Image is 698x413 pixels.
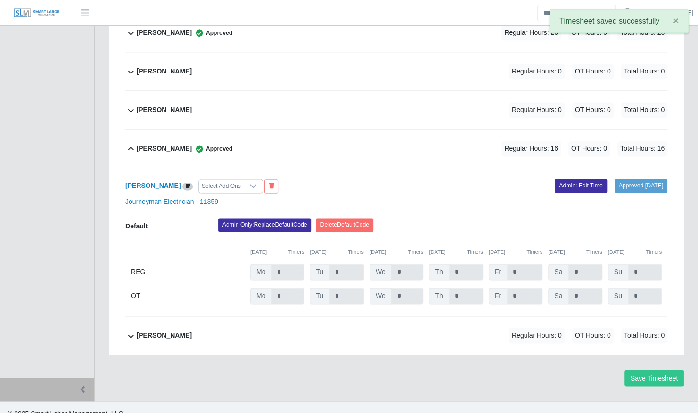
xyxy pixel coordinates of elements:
span: Fr [489,288,507,304]
b: [PERSON_NAME] [137,28,192,38]
a: View/Edit Notes [182,182,193,189]
span: Approved [192,28,232,38]
span: Sa [548,288,568,304]
span: Su [608,264,628,280]
span: Regular Hours: 0 [509,102,565,118]
span: Fr [489,264,507,280]
b: [PERSON_NAME] [137,105,192,115]
input: Search [537,5,616,21]
a: [PERSON_NAME] [125,182,181,189]
button: Timers [467,248,483,256]
span: Sa [548,264,568,280]
div: [DATE] [310,248,363,256]
span: We [370,264,392,280]
a: Admin: Edit Time [555,179,607,192]
span: Su [608,288,628,304]
span: Mo [250,288,271,304]
a: Approved [DATE] [615,179,667,192]
span: Regular Hours: 0 [509,64,565,79]
b: [PERSON_NAME] [137,331,192,340]
a: Journeyman Electrician - 11359 [125,198,218,205]
img: SLM Logo [13,8,60,18]
span: Total Hours: 0 [621,64,667,79]
span: Total Hours: 0 [621,328,667,343]
button: Timers [586,248,602,256]
button: Timers [407,248,423,256]
b: [PERSON_NAME] [137,144,192,154]
button: Timers [348,248,364,256]
div: [DATE] [370,248,423,256]
span: OT Hours: 0 [572,64,614,79]
span: Th [429,288,449,304]
button: DeleteDefaultCode [316,218,373,231]
button: Save Timesheet [624,370,684,386]
a: [PERSON_NAME] [639,8,693,18]
b: [PERSON_NAME] [137,66,192,76]
button: [PERSON_NAME] Regular Hours: 0 OT Hours: 0 Total Hours: 0 [125,91,667,129]
span: Tu [310,264,329,280]
button: [PERSON_NAME] Regular Hours: 0 OT Hours: 0 Total Hours: 0 [125,316,667,355]
span: Th [429,264,449,280]
span: OT Hours: 0 [572,102,614,118]
button: [PERSON_NAME] Approved Regular Hours: 26 OT Hours: 0 Total Hours: 26 [125,14,667,52]
div: [DATE] [250,248,304,256]
button: Timers [526,248,542,256]
b: Default [125,222,148,230]
button: Admin Only:ReplaceDefaultCode [218,218,312,231]
span: Mo [250,264,271,280]
span: Regular Hours: 26 [501,25,561,40]
span: Total Hours: 16 [617,141,667,156]
button: [PERSON_NAME] Regular Hours: 0 OT Hours: 0 Total Hours: 0 [125,52,667,90]
span: × [673,15,679,26]
button: End Worker & Remove from the Timesheet [264,179,278,193]
span: OT Hours: 0 [568,141,610,156]
div: REG [131,264,245,280]
button: [PERSON_NAME] Approved Regular Hours: 16 OT Hours: 0 Total Hours: 16 [125,130,667,168]
span: We [370,288,392,304]
span: Approved [192,144,232,154]
span: Regular Hours: 0 [509,328,565,343]
span: Total Hours: 0 [621,102,667,118]
div: OT [131,288,245,304]
div: [DATE] [548,248,602,256]
div: Timesheet saved successfully [550,9,689,33]
div: [DATE] [489,248,542,256]
span: Tu [310,288,329,304]
button: Timers [288,248,304,256]
span: OT Hours: 0 [572,328,614,343]
button: Timers [646,248,662,256]
div: [DATE] [429,248,483,256]
div: [DATE] [608,248,662,256]
div: Select Add Ons [199,179,244,193]
span: Regular Hours: 16 [501,141,561,156]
